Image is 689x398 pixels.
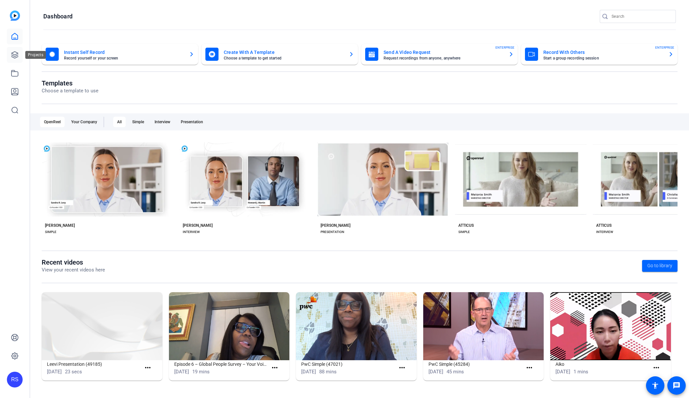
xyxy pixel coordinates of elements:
mat-icon: more_horiz [525,364,533,372]
h1: PwC Simple (45284) [428,360,523,368]
div: Interview [151,117,174,127]
div: Simple [128,117,148,127]
div: SIMPLE [45,229,56,235]
div: All [113,117,126,127]
button: Create With A TemplateChoose a template to get started [201,44,358,65]
mat-card-subtitle: Request recordings from anyone, anywhere [384,56,503,60]
div: RS [7,372,23,387]
mat-card-subtitle: Record yourself or your screen [64,56,184,60]
input: Search [612,12,671,20]
div: INTERVIEW [183,229,200,235]
h1: Dashboard [43,12,73,20]
h1: Episode 6 – Global People Survey – Your Voice, Our Action The Sequel [174,360,268,368]
mat-card-title: Create With A Template [224,48,344,56]
mat-card-subtitle: Choose a template to get started [224,56,344,60]
h1: PwC Simple (47021) [301,360,395,368]
p: Choose a template to use [42,87,98,95]
div: INTERVIEW [596,229,613,235]
span: ENTERPRISE [495,45,514,50]
img: Episode 6 – Global People Survey – Your Voice, Our Action The Sequel [169,292,290,360]
a: Go to library [642,260,678,272]
div: Presentation [177,117,207,127]
span: [DATE] [174,369,189,375]
h1: Templates [42,79,98,87]
span: [DATE] [555,369,570,375]
img: PwC Simple (47021) [296,292,417,360]
span: 19 mins [192,369,210,375]
span: ENTERPRISE [655,45,674,50]
span: [DATE] [428,369,443,375]
span: [DATE] [47,369,62,375]
div: ATTICUS [596,223,612,228]
span: [DATE] [301,369,316,375]
button: Send A Video RequestRequest recordings from anyone, anywhereENTERPRISE [361,44,518,65]
button: Instant Self RecordRecord yourself or your screen [42,44,198,65]
mat-icon: accessibility [651,382,659,389]
mat-card-title: Record With Others [543,48,663,56]
div: [PERSON_NAME] [45,223,75,228]
h1: Leevi Presentation (49185) [47,360,141,368]
div: SIMPLE [458,229,470,235]
span: Go to library [647,262,672,269]
img: blue-gradient.svg [10,11,20,21]
span: 1 mins [574,369,588,375]
div: OpenReel [40,117,65,127]
img: PwC Simple (45284) [423,292,544,360]
mat-icon: more_horiz [144,364,152,372]
mat-card-title: Send A Video Request [384,48,503,56]
img: Aiko [550,292,671,360]
button: Record With OthersStart a group recording sessionENTERPRISE [521,44,678,65]
span: 45 mins [447,369,464,375]
div: Projects [25,51,46,59]
img: Leevi Presentation (49185) [42,292,162,360]
div: ATTICUS [458,223,474,228]
div: [PERSON_NAME] [183,223,213,228]
h1: Recent videos [42,258,105,266]
mat-icon: more_horiz [398,364,406,372]
mat-card-subtitle: Start a group recording session [543,56,663,60]
div: [PERSON_NAME] [321,223,350,228]
mat-icon: more_horiz [652,364,660,372]
mat-card-title: Instant Self Record [64,48,184,56]
mat-icon: message [673,382,680,389]
span: 88 mins [319,369,337,375]
h1: Aiko [555,360,650,368]
div: PRESENTATION [321,229,344,235]
span: 23 secs [65,369,82,375]
p: View your recent videos here [42,266,105,274]
div: Your Company [67,117,101,127]
mat-icon: more_horiz [271,364,279,372]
